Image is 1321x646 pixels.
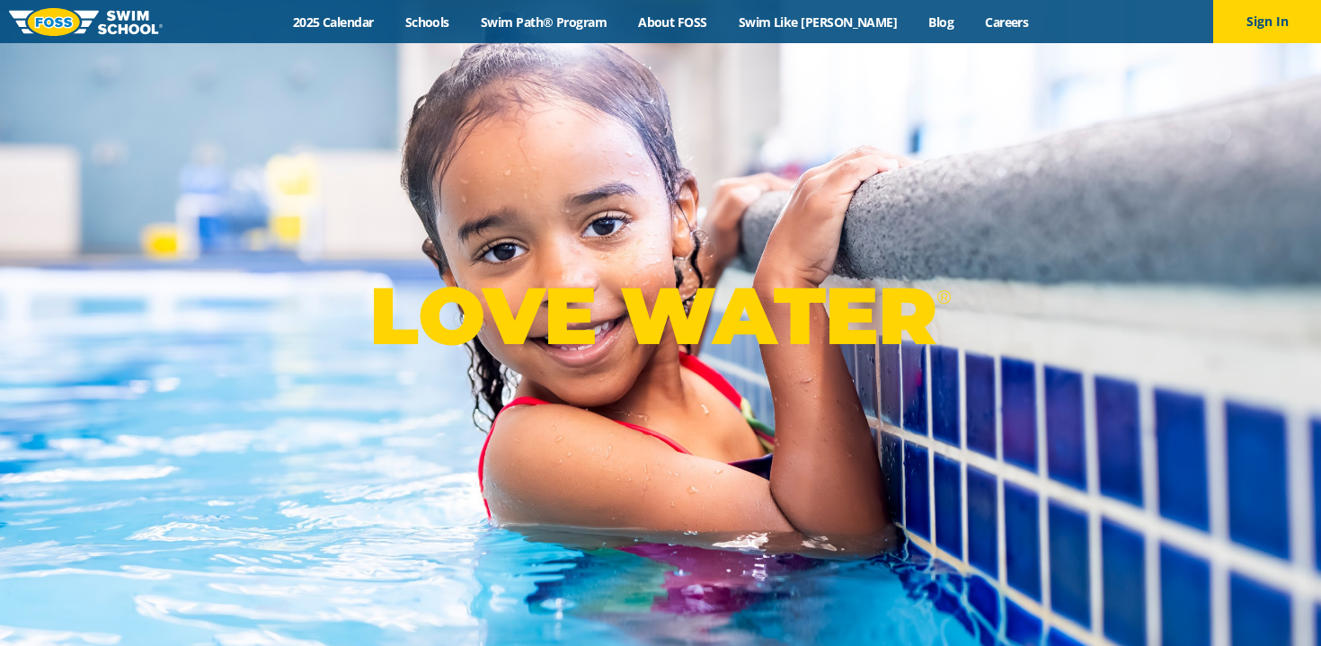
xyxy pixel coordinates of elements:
[9,8,163,36] img: FOSS Swim School Logo
[369,268,951,364] p: LOVE WATER
[623,13,723,31] a: About FOSS
[936,286,951,308] sup: ®
[389,13,465,31] a: Schools
[277,13,389,31] a: 2025 Calendar
[970,13,1044,31] a: Careers
[465,13,622,31] a: Swim Path® Program
[723,13,913,31] a: Swim Like [PERSON_NAME]
[913,13,970,31] a: Blog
